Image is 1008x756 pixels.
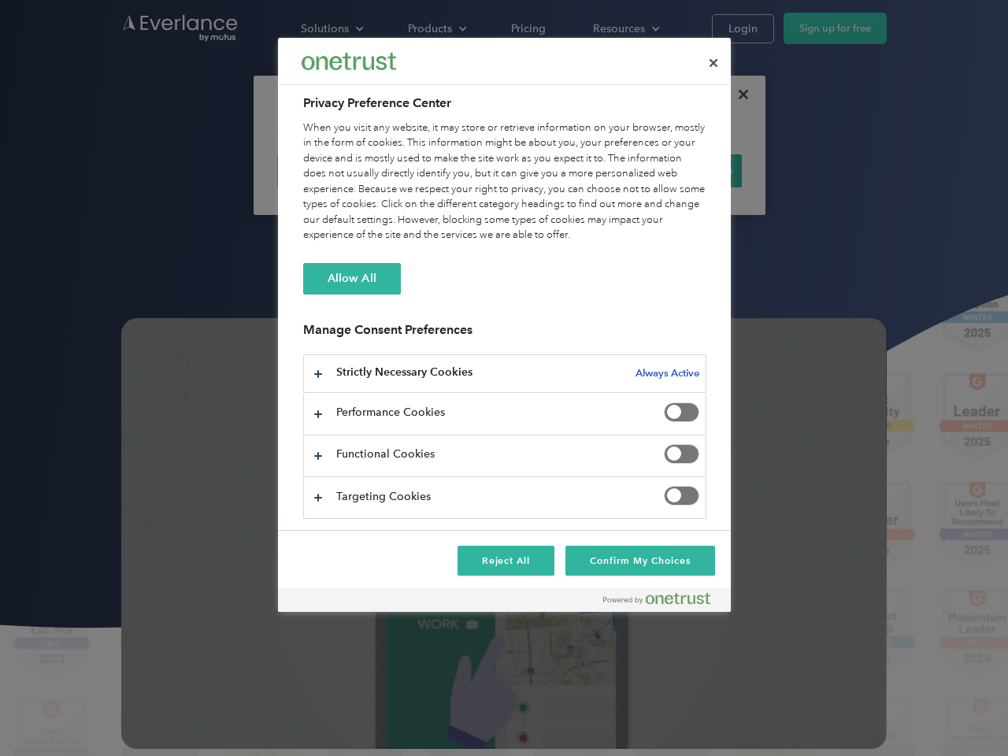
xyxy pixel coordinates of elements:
[302,46,396,77] div: Everlance
[603,592,723,612] a: Powered by OneTrust Opens in a new Tab
[278,38,731,612] div: Privacy Preference Center
[303,263,401,295] button: Allow All
[458,546,555,576] button: Reject All
[303,94,706,113] h2: Privacy Preference Center
[303,120,706,243] div: When you visit any website, it may store or retrieve information on your browser, mostly in the f...
[303,322,706,346] h3: Manage Consent Preferences
[603,592,710,605] img: Powered by OneTrust Opens in a new Tab
[696,46,731,80] button: Close
[565,546,714,576] button: Confirm My Choices
[278,38,731,612] div: Preference center
[116,94,195,127] input: Submit
[302,53,396,69] img: Everlance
